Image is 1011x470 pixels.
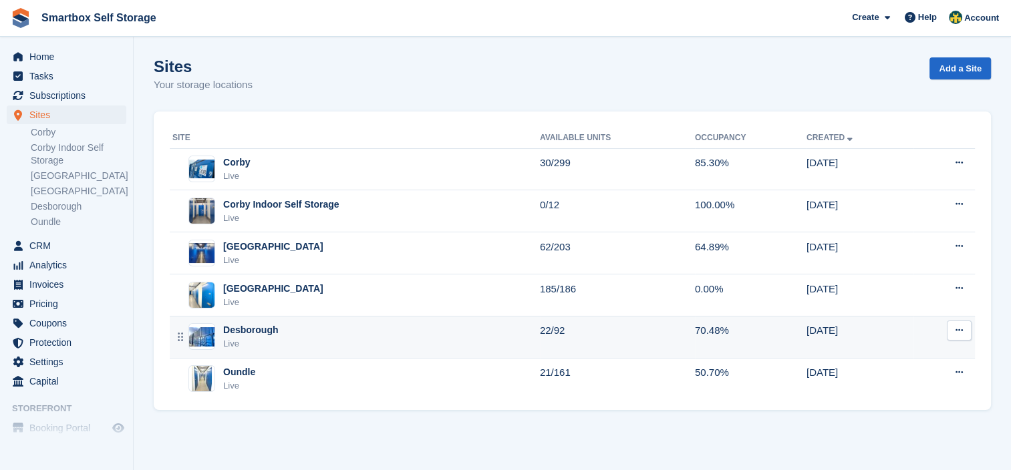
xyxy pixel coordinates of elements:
[964,11,999,25] span: Account
[807,316,913,358] td: [DATE]
[223,282,323,296] div: [GEOGRAPHIC_DATA]
[695,190,807,232] td: 100.00%
[540,358,695,399] td: 21/161
[7,86,126,105] a: menu
[223,365,255,379] div: Oundle
[949,11,962,24] img: Faye Hammond
[31,200,126,213] a: Desborough
[223,198,339,212] div: Corby Indoor Self Storage
[807,148,913,190] td: [DATE]
[223,296,323,309] div: Live
[154,57,253,75] h1: Sites
[7,352,126,371] a: menu
[929,57,991,79] a: Add a Site
[918,11,937,24] span: Help
[695,128,807,149] th: Occupancy
[29,294,110,313] span: Pricing
[154,77,253,93] p: Your storage locations
[852,11,879,24] span: Create
[31,170,126,182] a: [GEOGRAPHIC_DATA]
[540,274,695,316] td: 185/186
[807,274,913,316] td: [DATE]
[189,282,214,308] img: Image of Leicester site
[695,316,807,358] td: 70.48%
[695,358,807,399] td: 50.70%
[540,316,695,358] td: 22/92
[540,190,695,232] td: 0/12
[807,190,913,232] td: [DATE]
[11,8,31,28] img: stora-icon-8386f47178a22dfd0bd8f6a31ec36ba5ce8667c1dd55bd0f319d3a0aa187defe.svg
[7,47,126,66] a: menu
[7,294,126,313] a: menu
[7,236,126,255] a: menu
[540,148,695,190] td: 30/299
[29,47,110,66] span: Home
[110,420,126,436] a: Preview store
[12,402,133,415] span: Storefront
[29,314,110,332] span: Coupons
[29,86,110,105] span: Subscriptions
[192,365,212,392] img: Image of Oundle site
[807,358,913,399] td: [DATE]
[29,105,110,124] span: Sites
[223,170,250,183] div: Live
[223,254,323,267] div: Live
[29,352,110,371] span: Settings
[31,216,126,228] a: Oundle
[7,256,126,274] a: menu
[29,333,110,352] span: Protection
[29,236,110,255] span: CRM
[29,419,110,437] span: Booking Portal
[695,232,807,274] td: 64.89%
[189,243,214,262] img: Image of Stamford site
[540,232,695,274] td: 62/203
[29,275,110,294] span: Invoices
[807,133,855,142] a: Created
[189,160,214,179] img: Image of Corby site
[29,372,110,391] span: Capital
[223,337,278,350] div: Live
[189,198,214,224] img: Image of Corby Indoor Self Storage site
[36,7,162,29] a: Smartbox Self Storage
[7,67,126,85] a: menu
[223,212,339,225] div: Live
[31,142,126,167] a: Corby Indoor Self Storage
[7,275,126,294] a: menu
[31,185,126,198] a: [GEOGRAPHIC_DATA]
[223,156,250,170] div: Corby
[7,372,126,391] a: menu
[695,274,807,316] td: 0.00%
[7,105,126,124] a: menu
[7,333,126,352] a: menu
[29,67,110,85] span: Tasks
[7,314,126,332] a: menu
[223,379,255,393] div: Live
[807,232,913,274] td: [DATE]
[223,323,278,337] div: Desborough
[29,256,110,274] span: Analytics
[695,148,807,190] td: 85.30%
[223,240,323,254] div: [GEOGRAPHIC_DATA]
[31,126,126,139] a: Corby
[189,327,214,346] img: Image of Desborough site
[540,128,695,149] th: Available Units
[7,419,126,437] a: menu
[170,128,540,149] th: Site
